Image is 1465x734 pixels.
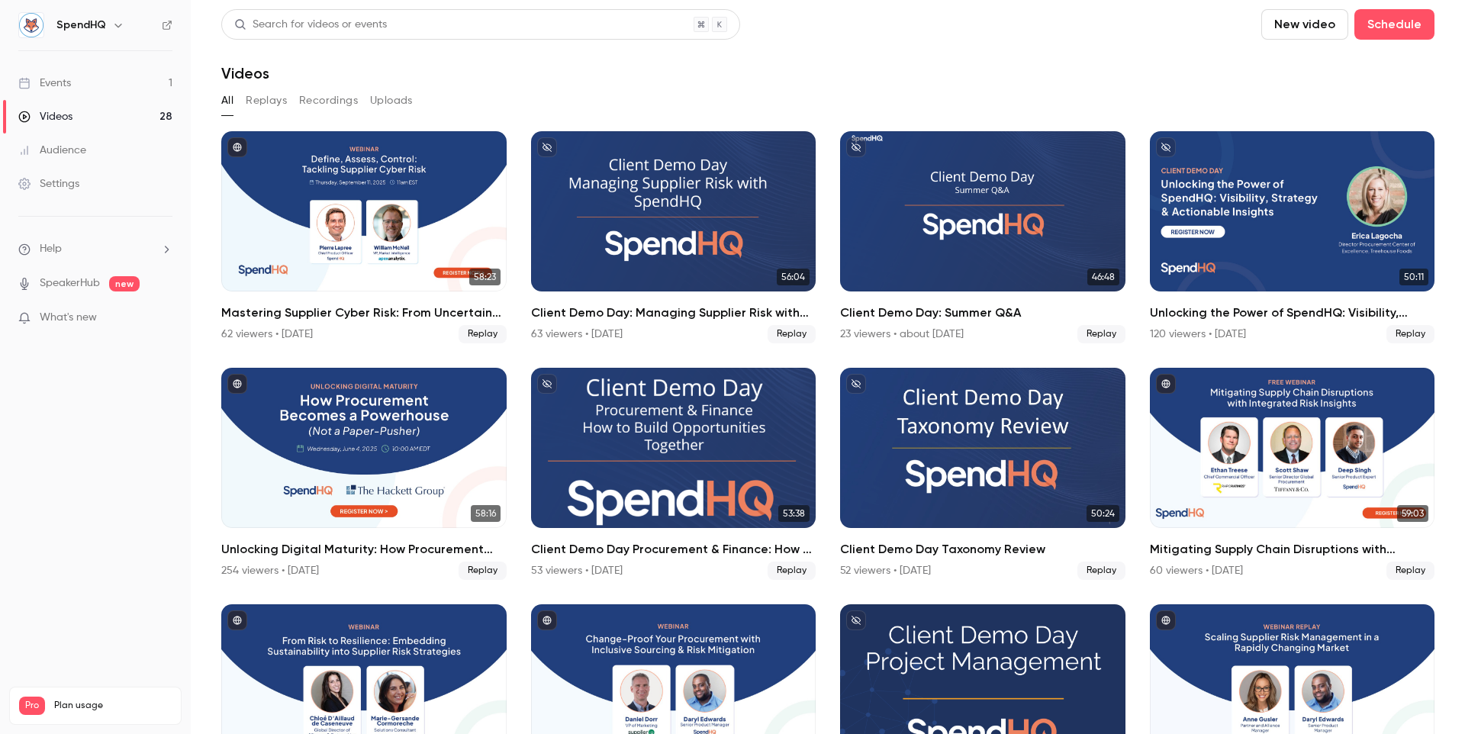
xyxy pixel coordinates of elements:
span: Replay [1386,325,1434,343]
button: New video [1261,9,1348,40]
li: Client Demo Day Procurement & Finance: How to Build Opportunities Together [531,368,816,580]
a: 53:38Client Demo Day Procurement & Finance: How to Build Opportunities Together53 viewers • [DATE... [531,368,816,580]
a: 50:24Client Demo Day Taxonomy Review52 viewers • [DATE]Replay [840,368,1125,580]
button: unpublished [1156,137,1176,157]
div: 53 viewers • [DATE] [531,563,623,578]
span: 59:03 [1397,505,1428,522]
span: Plan usage [54,700,172,712]
span: What's new [40,310,97,326]
h6: SpendHQ [56,18,106,33]
span: 46:48 [1087,269,1119,285]
div: Settings [18,176,79,192]
span: new [109,276,140,291]
button: unpublished [846,374,866,394]
h2: Client Demo Day: Summer Q&A [840,304,1125,322]
section: Videos [221,9,1434,725]
div: Audience [18,143,86,158]
div: 60 viewers • [DATE] [1150,563,1243,578]
iframe: Noticeable Trigger [154,311,172,325]
li: Client Demo Day: Managing Supplier Risk with SpendHQ [531,131,816,343]
span: 58:23 [469,269,501,285]
button: unpublished [846,137,866,157]
h2: Client Demo Day Procurement & Finance: How to Build Opportunities Together [531,540,816,559]
li: help-dropdown-opener [18,241,172,257]
h2: Client Demo Day Taxonomy Review [840,540,1125,559]
span: 50:11 [1399,269,1428,285]
span: 58:16 [471,505,501,522]
img: SpendHQ [19,13,43,37]
span: Help [40,241,62,257]
div: Videos [18,109,72,124]
button: published [227,610,247,630]
button: Schedule [1354,9,1434,40]
span: 56:04 [777,269,810,285]
span: Replay [1077,562,1125,580]
div: 52 viewers • [DATE] [840,563,931,578]
div: 254 viewers • [DATE] [221,563,319,578]
button: published [1156,374,1176,394]
h2: Client Demo Day: Managing Supplier Risk with SpendHQ [531,304,816,322]
span: Replay [1386,562,1434,580]
button: Recordings [299,89,358,113]
button: published [1156,610,1176,630]
a: SpeakerHub [40,275,100,291]
span: Replay [768,562,816,580]
span: Replay [1077,325,1125,343]
button: Uploads [370,89,413,113]
span: Replay [768,325,816,343]
div: Search for videos or events [234,17,387,33]
a: 58:16Unlocking Digital Maturity: How Procurement Becomes a Powerhouse (Not a Paper-Pusher)254 vie... [221,368,507,580]
h2: Unlocking the Power of SpendHQ: Visibility, Strategy & Actionable Insights [1150,304,1435,322]
li: Unlocking Digital Maturity: How Procurement Becomes a Powerhouse (Not a Paper-Pusher) [221,368,507,580]
button: All [221,89,233,113]
h2: Mastering Supplier Cyber Risk: From Uncertainty to Action [221,304,507,322]
a: 59:03Mitigating Supply Chain Disruptions with Integrated Risk Insights60 viewers • [DATE]Replay [1150,368,1435,580]
button: unpublished [537,137,557,157]
div: 63 viewers • [DATE] [531,327,623,342]
span: 50:24 [1087,505,1119,522]
button: Replays [246,89,287,113]
a: 56:04Client Demo Day: Managing Supplier Risk with SpendHQ63 viewers • [DATE]Replay [531,131,816,343]
li: Client Demo Day: Summer Q&A [840,131,1125,343]
button: unpublished [537,374,557,394]
button: published [227,137,247,157]
span: 53:38 [778,505,810,522]
button: published [227,374,247,394]
a: 50:11Unlocking the Power of SpendHQ: Visibility, Strategy & Actionable Insights120 viewers • [DAT... [1150,131,1435,343]
li: Mitigating Supply Chain Disruptions with Integrated Risk Insights [1150,368,1435,580]
li: Mastering Supplier Cyber Risk: From Uncertainty to Action [221,131,507,343]
div: 62 viewers • [DATE] [221,327,313,342]
button: published [537,610,557,630]
a: 58:23Mastering Supplier Cyber Risk: From Uncertainty to Action62 viewers • [DATE]Replay [221,131,507,343]
span: Replay [459,562,507,580]
li: Unlocking the Power of SpendHQ: Visibility, Strategy & Actionable Insights [1150,131,1435,343]
button: unpublished [846,610,866,630]
div: Events [18,76,71,91]
li: Client Demo Day Taxonomy Review [840,368,1125,580]
h2: Unlocking Digital Maturity: How Procurement Becomes a Powerhouse (Not a Paper-Pusher) [221,540,507,559]
h1: Videos [221,64,269,82]
span: Replay [459,325,507,343]
a: 46:48Client Demo Day: Summer Q&A23 viewers • about [DATE]Replay [840,131,1125,343]
span: Pro [19,697,45,715]
h2: Mitigating Supply Chain Disruptions with Integrated Risk Insights [1150,540,1435,559]
div: 23 viewers • about [DATE] [840,327,964,342]
div: 120 viewers • [DATE] [1150,327,1246,342]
